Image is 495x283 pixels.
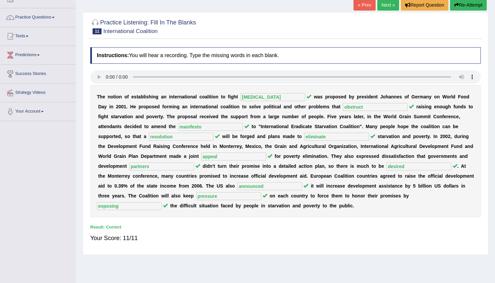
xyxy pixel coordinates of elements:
[426,104,429,109] b: n
[244,104,247,109] b: o
[191,104,194,109] b: n
[263,114,266,119] b: a
[144,94,145,99] b: l
[429,94,432,99] b: y
[223,104,226,109] b: o
[404,94,407,99] b: o
[469,104,470,109] b: t
[93,28,102,34] span: 11
[167,114,170,119] b: T
[273,104,274,109] b: i
[221,104,223,109] b: c
[323,104,327,109] b: m
[98,104,102,109] b: D
[332,104,334,109] b: t
[134,104,136,109] b: e
[97,94,100,99] b: T
[0,46,76,62] a: Predictions
[313,104,316,109] b: o
[154,114,157,119] b: e
[234,104,237,109] b: o
[277,104,280,109] b: a
[221,114,223,119] b: t
[255,104,256,109] b: l
[439,104,442,109] b: o
[116,94,119,99] b: o
[100,94,103,99] b: h
[100,114,101,119] b: i
[207,94,209,99] b: l
[288,114,292,119] b: m
[455,104,458,109] b: u
[338,94,341,99] b: s
[202,94,205,99] b: o
[115,94,116,99] b: i
[216,114,219,119] b: d
[217,104,218,109] b: l
[361,94,364,99] b: e
[280,104,281,109] b: l
[122,114,125,119] b: a
[0,8,76,25] a: Practice Questions
[167,104,168,109] b: r
[111,114,113,119] b: s
[367,94,368,99] b: i
[113,94,115,99] b: t
[172,114,175,119] b: e
[146,104,149,109] b: p
[319,104,320,109] b: l
[98,114,100,119] b: f
[399,94,402,99] b: s
[336,94,339,99] b: o
[285,114,288,119] b: u
[274,114,277,119] b: g
[286,104,289,109] b: n
[161,94,164,99] b: a
[257,114,261,119] b: m
[201,114,204,119] b: e
[236,94,238,99] b: t
[204,114,207,119] b: c
[163,114,164,119] b: .
[138,114,141,119] b: n
[299,104,302,109] b: h
[407,94,409,99] b: f
[185,94,186,99] b: t
[151,94,153,99] b: i
[236,114,239,119] b: p
[110,104,113,109] b: n
[264,104,267,109] b: p
[317,94,320,99] b: a
[159,114,161,119] b: t
[126,114,127,119] b: i
[252,104,255,109] b: o
[470,104,473,109] b: o
[272,104,273,109] b: t
[104,104,107,109] b: y
[121,104,124,109] b: 0
[233,114,236,119] b: u
[242,104,244,109] b: t
[426,94,429,99] b: n
[229,94,231,99] b: i
[246,114,248,119] b: t
[266,104,269,109] b: o
[210,94,212,99] b: t
[334,104,337,109] b: h
[127,94,129,99] b: f
[380,94,383,99] b: J
[119,94,122,99] b: n
[0,102,76,119] a: Your Account
[415,94,418,99] b: e
[320,104,323,109] b: e
[314,94,317,99] b: w
[268,114,269,119] b: l
[169,114,172,119] b: h
[250,114,252,119] b: f
[445,104,448,109] b: g
[302,114,305,119] b: o
[233,94,236,99] b: h
[104,114,107,119] b: h
[157,114,159,119] b: r
[256,104,258,109] b: v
